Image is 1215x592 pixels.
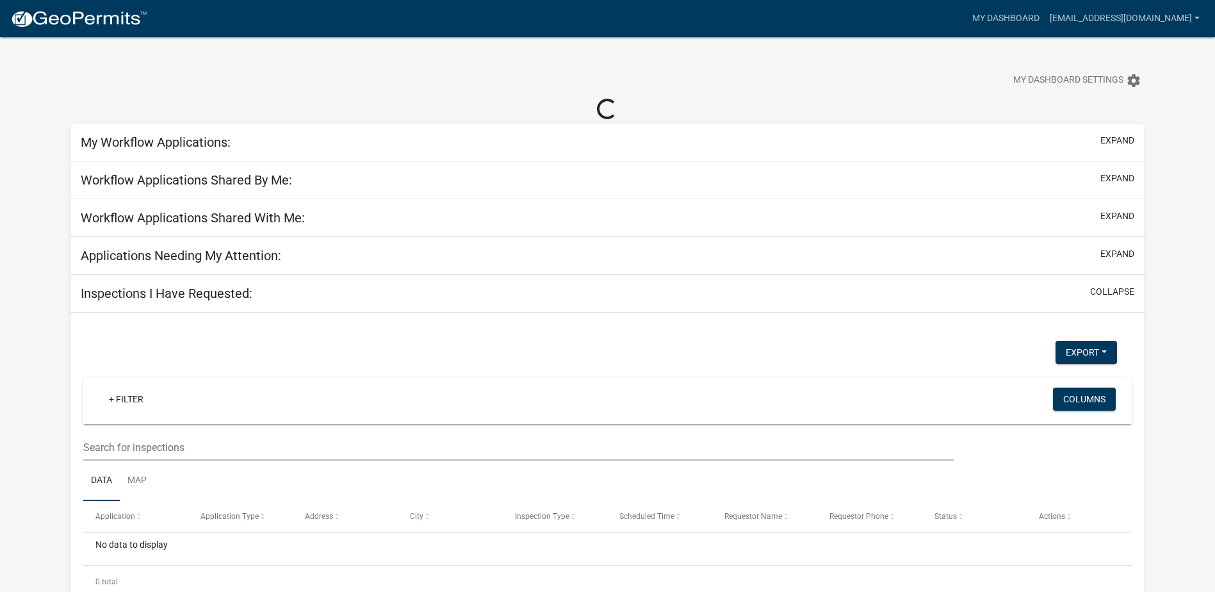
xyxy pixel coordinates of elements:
[1100,172,1134,185] button: expand
[200,512,259,521] span: Application Type
[83,461,120,502] a: Data
[410,512,423,521] span: City
[83,533,1132,565] div: No data to display
[1100,210,1134,223] button: expand
[81,172,292,188] h5: Workflow Applications Shared By Me:
[724,512,782,521] span: Requestor Name
[607,501,712,532] datatable-header-cell: Scheduled Time
[81,248,281,263] h5: Applications Needing My Attention:
[81,286,252,301] h5: Inspections I Have Requested:
[95,512,135,521] span: Application
[1100,134,1134,147] button: expand
[293,501,398,532] datatable-header-cell: Address
[99,388,154,411] a: + Filter
[619,512,674,521] span: Scheduled Time
[188,501,293,532] datatable-header-cell: Application Type
[503,501,608,532] datatable-header-cell: Inspection Type
[1053,388,1116,411] button: Columns
[81,135,231,150] h5: My Workflow Applications:
[83,434,954,461] input: Search for inspections
[934,512,957,521] span: Status
[967,6,1045,31] a: My Dashboard
[398,501,503,532] datatable-header-cell: City
[1056,341,1117,364] button: Export
[81,210,305,226] h5: Workflow Applications Shared With Me:
[1039,512,1065,521] span: Actions
[1090,285,1134,299] button: collapse
[120,461,154,502] a: Map
[83,501,188,532] datatable-header-cell: Application
[712,501,817,532] datatable-header-cell: Requestor Name
[515,512,569,521] span: Inspection Type
[1013,73,1123,88] span: My Dashboard Settings
[1126,73,1141,88] i: settings
[1027,501,1132,532] datatable-header-cell: Actions
[829,512,888,521] span: Requestor Phone
[817,501,922,532] datatable-header-cell: Requestor Phone
[1100,247,1134,261] button: expand
[1045,6,1205,31] a: [EMAIL_ADDRESS][DOMAIN_NAME]
[1003,68,1152,93] button: My Dashboard Settingssettings
[305,512,333,521] span: Address
[922,501,1027,532] datatable-header-cell: Status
